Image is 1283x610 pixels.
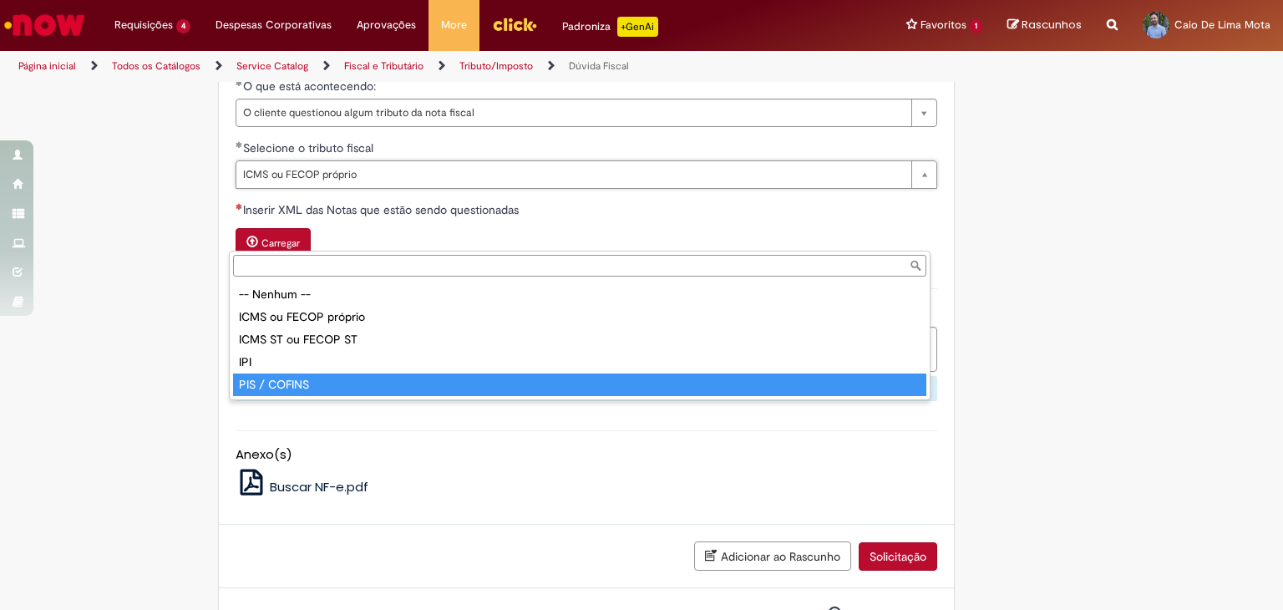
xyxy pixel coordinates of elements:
[233,283,926,306] div: -- Nenhum --
[233,306,926,328] div: ICMS ou FECOP próprio
[233,328,926,351] div: ICMS ST ou FECOP ST
[233,351,926,374] div: IPI
[230,280,930,399] ul: Selecione o tributo fiscal
[233,374,926,396] div: PIS / COFINS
